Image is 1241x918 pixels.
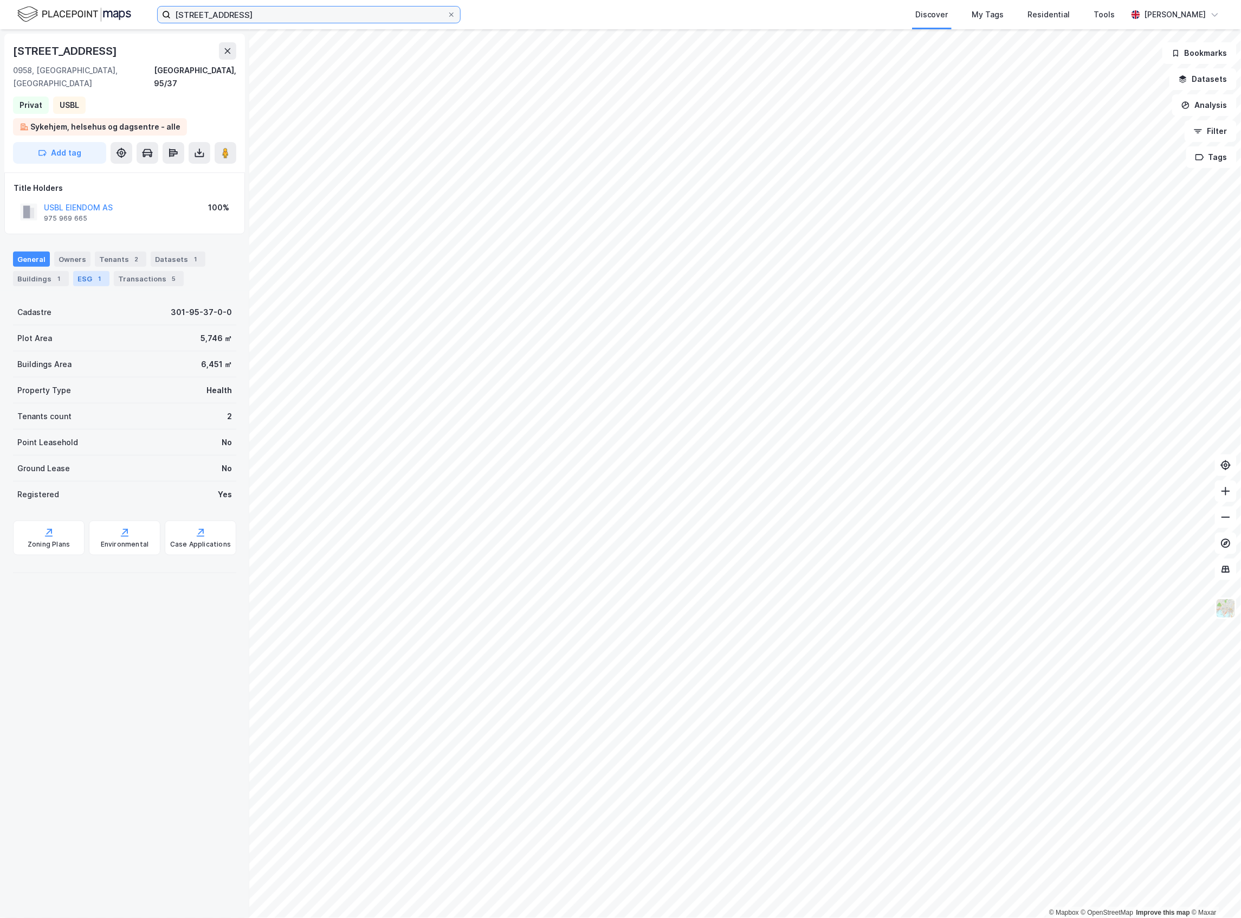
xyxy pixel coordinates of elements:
iframe: Chat Widget [1187,866,1241,918]
div: 5 [169,273,179,284]
button: Filter [1185,120,1237,142]
div: [STREET_ADDRESS] [13,42,119,60]
div: Tenants [95,252,146,267]
button: Tags [1186,146,1237,168]
div: Zoning Plans [28,540,70,549]
div: No [222,436,232,449]
div: Privat [20,99,42,112]
div: 1 [94,273,105,284]
img: Z [1216,598,1236,619]
div: 0958, [GEOGRAPHIC_DATA], [GEOGRAPHIC_DATA] [13,64,154,90]
div: Point Leasehold [17,436,78,449]
button: Analysis [1172,94,1237,116]
div: 2 [227,410,232,423]
div: 2 [131,254,142,265]
div: Plot Area [17,332,52,345]
div: No [222,462,232,475]
div: 6,451 ㎡ [201,358,232,371]
div: 975 969 665 [44,214,87,223]
div: General [13,252,50,267]
div: Datasets [151,252,205,267]
div: Cadastre [17,306,51,319]
button: Add tag [13,142,106,164]
div: USBL [60,99,79,112]
div: Property Type [17,384,71,397]
div: Case Applications [170,540,231,549]
div: Discover [915,8,948,21]
div: ESG [73,271,109,286]
div: [GEOGRAPHIC_DATA], 95/37 [154,64,236,90]
div: 100% [208,201,229,214]
button: Bookmarks [1162,42,1237,64]
div: Owners [54,252,91,267]
div: Buildings [13,271,69,286]
div: 301-95-37-0-0 [171,306,232,319]
div: My Tags [972,8,1004,21]
div: Tools [1094,8,1115,21]
div: Health [206,384,232,397]
div: [PERSON_NAME] [1145,8,1206,21]
div: 5,746 ㎡ [201,332,232,345]
a: OpenStreetMap [1081,909,1134,916]
button: Datasets [1169,68,1237,90]
div: Buildings Area [17,358,72,371]
div: Tenants count [17,410,72,423]
div: Ground Lease [17,462,70,475]
input: Search by address, cadastre, landlords, tenants or people [171,7,447,23]
div: Yes [218,488,232,501]
div: Environmental [101,540,149,549]
div: Registered [17,488,59,501]
a: Mapbox [1049,909,1079,916]
img: logo.f888ab2527a4732fd821a326f86c7f29.svg [17,5,131,24]
div: Kontrollprogram for chat [1187,866,1241,918]
div: Transactions [114,271,184,286]
div: Title Holders [14,182,236,195]
a: Improve this map [1136,909,1190,916]
div: 1 [54,273,64,284]
div: Sykehjem, helsehus og dagsentre - alle [30,120,180,133]
div: 1 [190,254,201,265]
div: Residential [1028,8,1070,21]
